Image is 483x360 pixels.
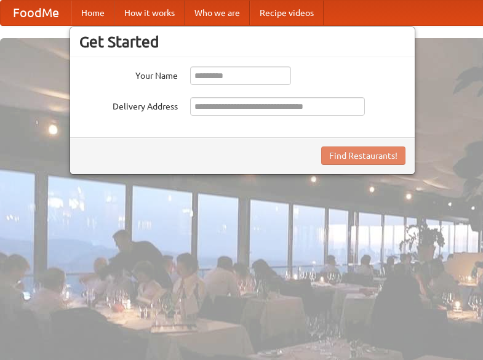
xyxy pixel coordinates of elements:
[114,1,185,25] a: How it works
[250,1,324,25] a: Recipe videos
[321,146,405,165] button: Find Restaurants!
[79,66,178,82] label: Your Name
[79,97,178,113] label: Delivery Address
[1,1,71,25] a: FoodMe
[185,1,250,25] a: Who we are
[79,33,405,51] h3: Get Started
[71,1,114,25] a: Home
